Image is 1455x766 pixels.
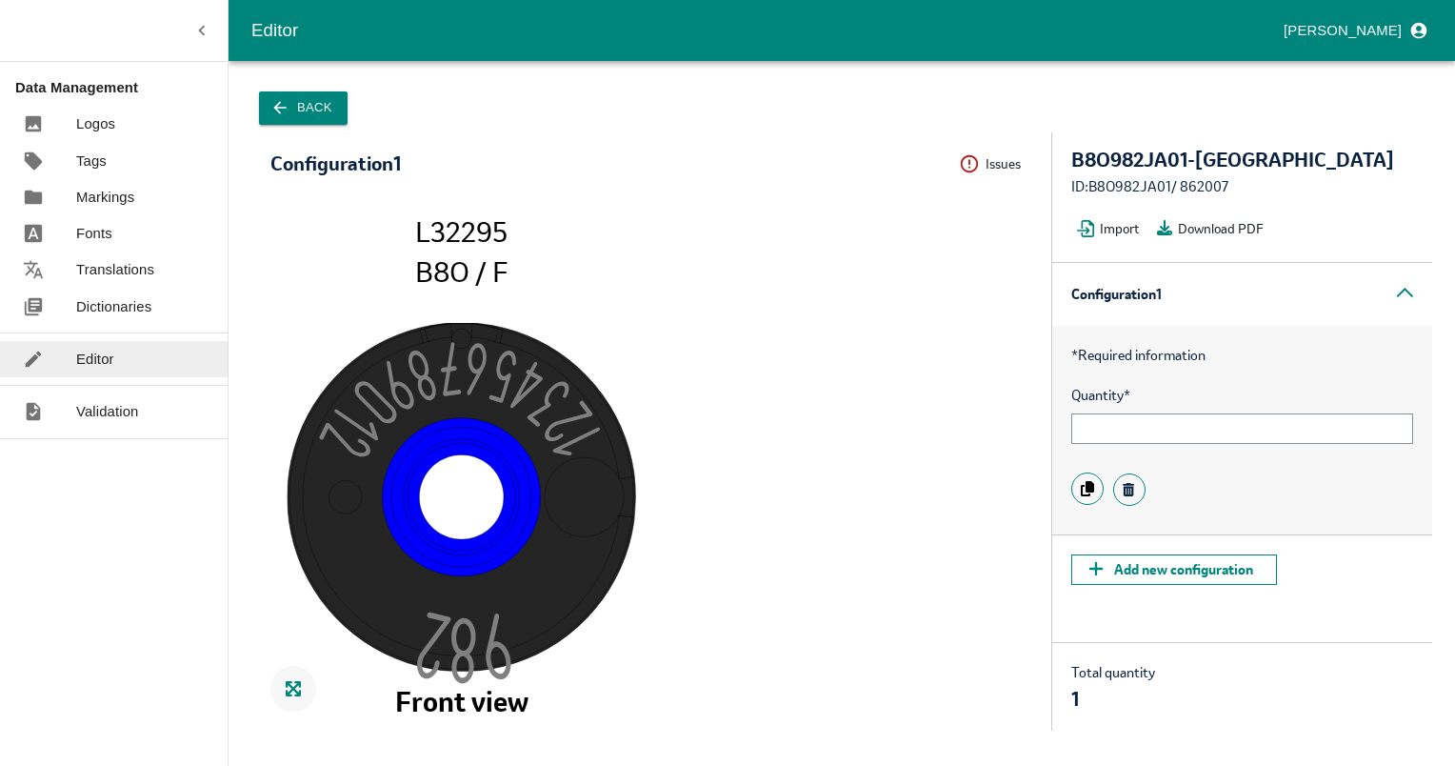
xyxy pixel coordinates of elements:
[1071,385,1413,406] span: Quantity
[76,259,154,280] p: Translations
[1071,554,1277,585] button: Add new configuration
[1284,20,1402,41] p: [PERSON_NAME]
[415,253,508,290] tspan: B8O / F
[15,77,228,98] p: Data Management
[1071,662,1155,712] div: Total quantity
[395,683,528,719] tspan: Front view
[1052,263,1432,326] div: Configuration 1
[318,421,375,462] tspan: 2
[76,223,112,244] p: Fonts
[76,401,139,422] p: Validation
[76,187,134,208] p: Markings
[1151,214,1275,243] button: Download PDF
[959,150,1032,179] button: Issues
[76,349,114,370] p: Editor
[1071,176,1413,197] div: ID: B8O982JA01 / 862007
[412,611,452,682] tspan: 2
[415,213,508,250] tspan: L32295
[76,296,151,317] p: Dictionaries
[443,612,513,685] tspan: 98
[1071,214,1151,243] button: Import
[270,153,401,174] div: Configuration 1
[259,91,348,125] button: Back
[1071,150,1413,171] div: B8O982JA01-[GEOGRAPHIC_DATA]
[76,113,115,134] p: Logos
[76,151,107,171] p: Tags
[251,16,1276,45] div: Editor
[1276,14,1432,47] button: profile
[1071,345,1413,366] p: Required information
[1071,689,1155,710] div: 1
